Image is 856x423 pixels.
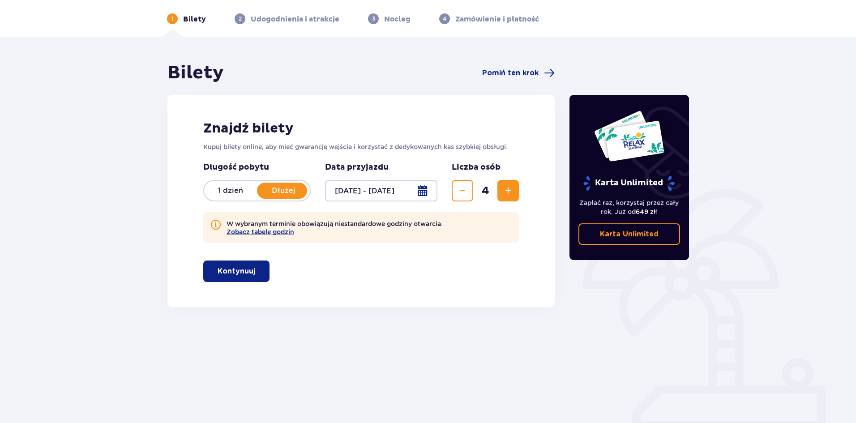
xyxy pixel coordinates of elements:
[578,198,681,216] p: Zapłać raz, korzystaj przez cały rok. Już od !
[204,186,257,196] p: 1 dzień
[455,14,539,24] p: Zamówienie i płatność
[235,13,339,24] div: 2Udogodnienia i atrakcje
[227,219,443,235] p: W wybranym terminie obowiązują niestandardowe godziny otwarcia.
[183,14,206,24] p: Bilety
[325,162,389,173] p: Data przyjazdu
[600,229,659,239] p: Karta Unlimited
[497,180,519,201] button: Zwiększ
[203,261,270,282] button: Kontynuuj
[482,68,555,78] a: Pomiń ten krok
[239,15,242,23] p: 2
[251,14,339,24] p: Udogodnienia i atrakcje
[578,223,681,245] a: Karta Unlimited
[227,228,294,235] button: Zobacz tabelę godzin
[475,184,496,197] span: 4
[452,180,473,201] button: Zmniejsz
[482,68,539,78] span: Pomiń ten krok
[257,186,310,196] p: Dłużej
[368,13,411,24] div: 3Nocleg
[439,13,539,24] div: 4Zamówienie i płatność
[167,62,224,84] h1: Bilety
[218,266,255,276] p: Kontynuuj
[203,142,519,151] p: Kupuj bilety online, aby mieć gwarancję wejścia i korzystać z dedykowanych kas szybkiej obsługi.
[167,13,206,24] div: 1Bilety
[203,162,311,173] p: Długość pobytu
[594,110,665,162] img: Dwie karty całoroczne do Suntago z napisem 'UNLIMITED RELAX', na białym tle z tropikalnymi liśćmi...
[582,175,676,191] p: Karta Unlimited
[452,162,501,173] p: Liczba osób
[443,15,446,23] p: 4
[636,208,656,215] span: 649 zł
[384,14,411,24] p: Nocleg
[372,15,375,23] p: 3
[203,120,519,137] h2: Znajdź bilety
[171,15,174,23] p: 1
